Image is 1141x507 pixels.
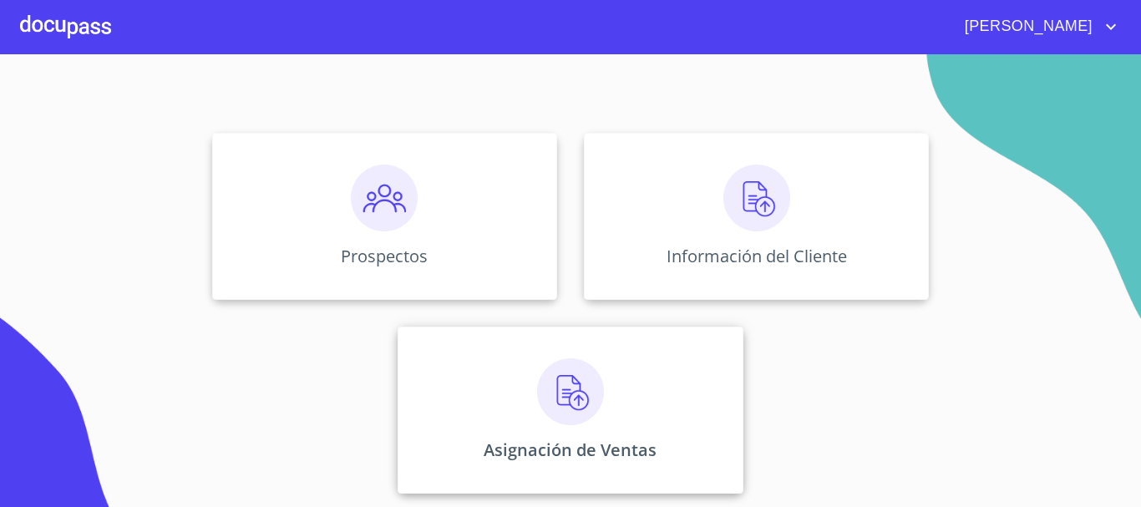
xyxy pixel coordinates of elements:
p: Información del Cliente [667,245,847,267]
img: carga.png [537,358,604,425]
p: Prospectos [341,245,428,267]
button: account of current user [952,13,1121,40]
span: [PERSON_NAME] [952,13,1101,40]
p: Asignación de Ventas [484,439,657,461]
img: prospectos.png [351,165,418,231]
img: carga.png [723,165,790,231]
